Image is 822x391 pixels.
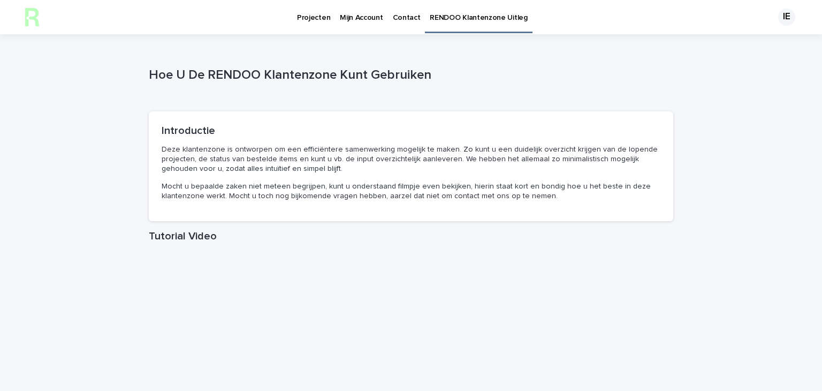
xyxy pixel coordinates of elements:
[778,9,795,26] div: IE
[162,124,660,137] h2: Introductie
[149,67,669,83] p: Hoe U De RENDOO Klantenzone Kunt Gebruiken
[162,182,660,201] p: Mocht u bepaalde zaken niet meteen begrijpen, kunt u onderstaand filmpje even bekijken, hierin st...
[21,6,43,28] img: h2KIERbZRTK6FourSpbg
[162,145,660,174] p: Deze klantenzone is ontworpen om een efficiëntere samenwerking mogelijk te maken. Zo kunt u een d...
[149,230,673,243] h1: Tutorial Video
